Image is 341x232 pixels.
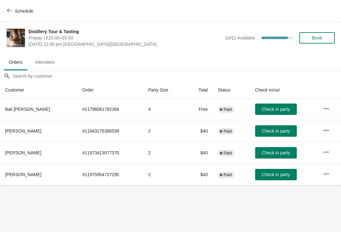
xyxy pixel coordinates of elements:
span: Prepay | £20.00–£5.00 [28,35,222,41]
th: Order [77,82,143,98]
button: Check in party [255,125,297,137]
span: Orders [4,57,27,68]
td: $40 [186,164,213,185]
span: Paid [224,107,232,112]
th: Total [186,82,213,98]
img: Distillery Tour & Tasting [7,29,25,47]
span: Check in party [262,150,290,155]
span: Paid [224,172,232,177]
span: Attendees [30,57,60,68]
span: [PERSON_NAME] [5,128,41,134]
td: # 11975954727290 [77,164,143,185]
span: Paid [224,129,232,134]
span: Schedule [15,9,33,14]
td: Free [186,98,213,120]
th: Status [213,82,250,98]
button: Check in party [255,169,297,180]
td: 4 [143,98,185,120]
button: Schedule [3,5,38,17]
td: 2 [143,142,185,164]
td: # 11796061782394 [77,98,143,120]
th: Check in/out [250,82,318,98]
th: Party Size [143,82,185,98]
span: Paid [224,151,232,156]
td: # 11943276380538 [77,120,143,142]
span: [DATE] 12:00 pm [GEOGRAPHIC_DATA]/[GEOGRAPHIC_DATA] [28,41,222,47]
td: $40 [186,142,213,164]
span: Book [312,35,322,40]
span: [PERSON_NAME] [5,172,41,177]
span: Check in party [262,107,290,112]
td: $40 [186,120,213,142]
span: Bali [PERSON_NAME] [5,107,50,112]
span: Check in party [262,128,290,134]
button: Check in party [255,147,297,158]
span: Check in party [262,172,290,177]
button: Check in party [255,104,297,115]
input: Search by customer [13,70,341,82]
span: [PERSON_NAME] [5,150,41,155]
span: 2 of 12 Available [225,35,255,40]
button: Book [299,32,335,44]
td: 2 [143,120,185,142]
td: # 11973413077370 [77,142,143,164]
td: 2 [143,164,185,185]
span: Distillery Tour & Tasting [28,28,222,35]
